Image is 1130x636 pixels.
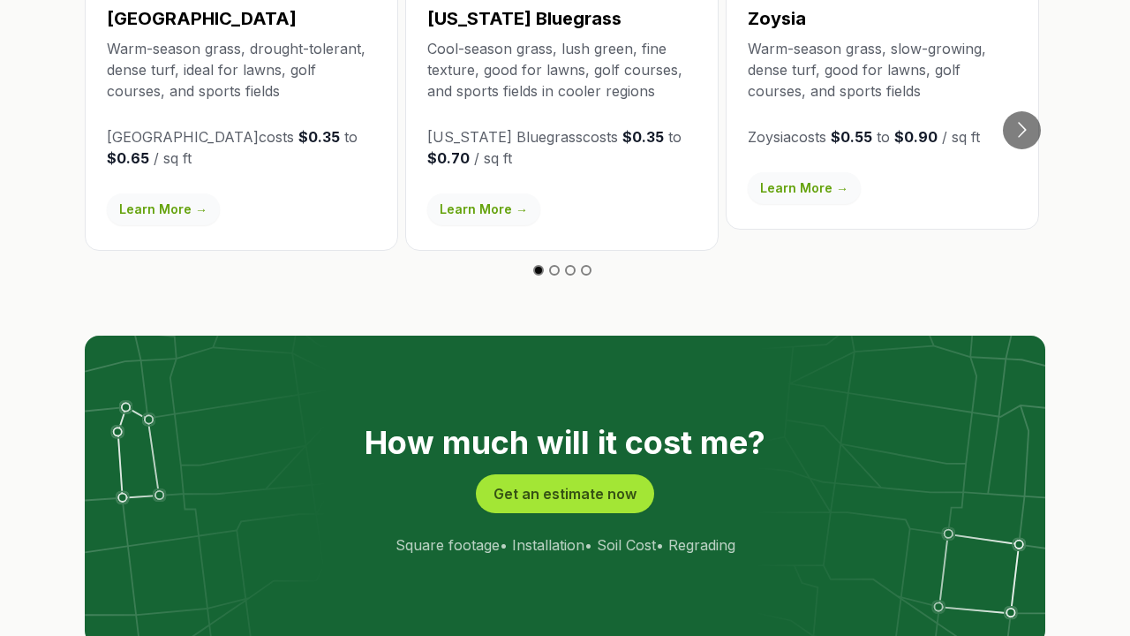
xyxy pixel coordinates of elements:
[748,38,1017,102] p: Warm-season grass, slow-growing, dense turf, good for lawns, golf courses, and sports fields
[831,128,872,146] strong: $0.55
[1003,111,1041,149] button: Go to next slide
[107,193,220,225] a: Learn More →
[107,149,149,167] strong: $0.65
[298,128,340,146] strong: $0.35
[427,126,697,169] p: [US_STATE] Bluegrass costs to / sq ft
[549,265,560,276] button: Go to slide 2
[427,149,470,167] strong: $0.70
[622,128,664,146] strong: $0.35
[107,126,376,169] p: [GEOGRAPHIC_DATA] costs to / sq ft
[748,172,861,204] a: Learn More →
[748,126,1017,148] p: Zoysia costs to / sq ft
[107,38,376,102] p: Warm-season grass, drought-tolerant, dense turf, ideal for lawns, golf courses, and sports fields
[565,265,576,276] button: Go to slide 3
[427,6,697,31] h3: [US_STATE] Bluegrass
[427,38,697,102] p: Cool-season grass, lush green, fine texture, good for lawns, golf courses, and sports fields in c...
[533,265,544,276] button: Go to slide 1
[427,193,540,225] a: Learn More →
[476,474,654,513] button: Get an estimate now
[107,6,376,31] h3: [GEOGRAPHIC_DATA]
[894,128,938,146] strong: $0.90
[581,265,591,276] button: Go to slide 4
[748,6,1017,31] h3: Zoysia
